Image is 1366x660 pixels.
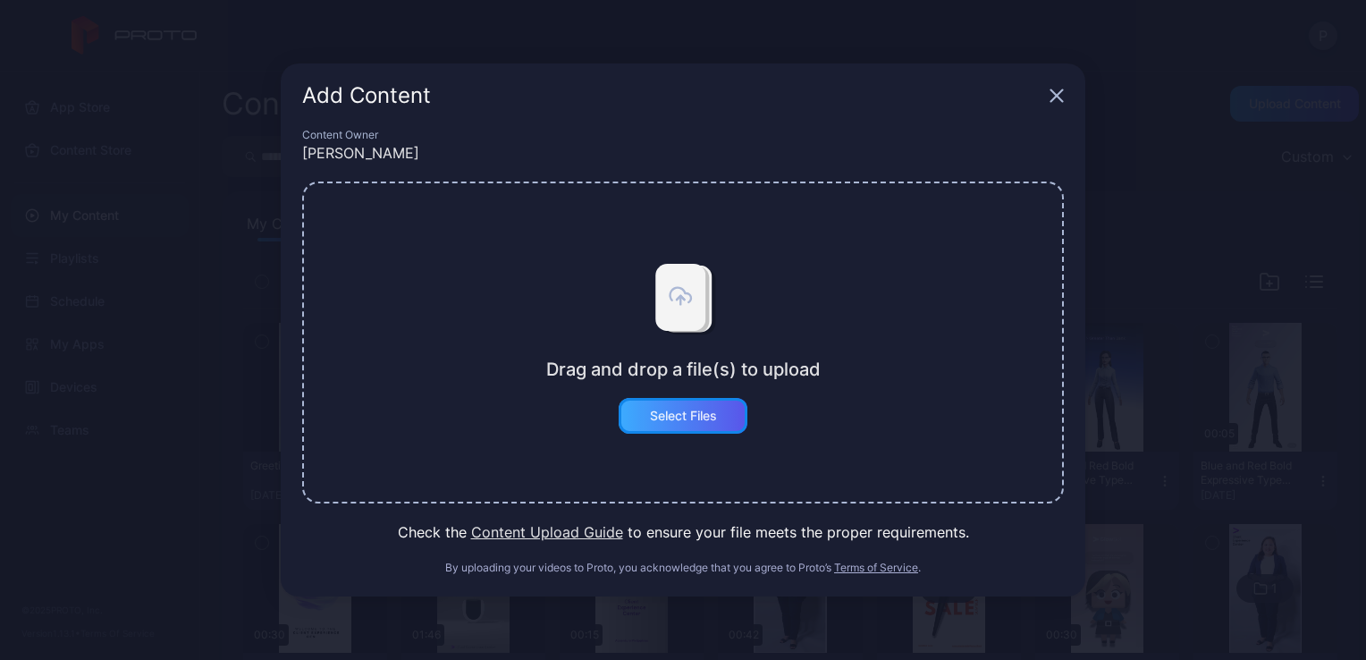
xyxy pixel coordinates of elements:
[834,561,918,575] button: Terms of Service
[302,142,1064,164] div: [PERSON_NAME]
[302,521,1064,543] div: Check the to ensure your file meets the proper requirements.
[619,398,747,434] button: Select Files
[471,521,623,543] button: Content Upload Guide
[302,85,1042,106] div: Add Content
[546,359,821,380] div: Drag and drop a file(s) to upload
[302,128,1064,142] div: Content Owner
[302,561,1064,575] div: By uploading your videos to Proto, you acknowledge that you agree to Proto’s .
